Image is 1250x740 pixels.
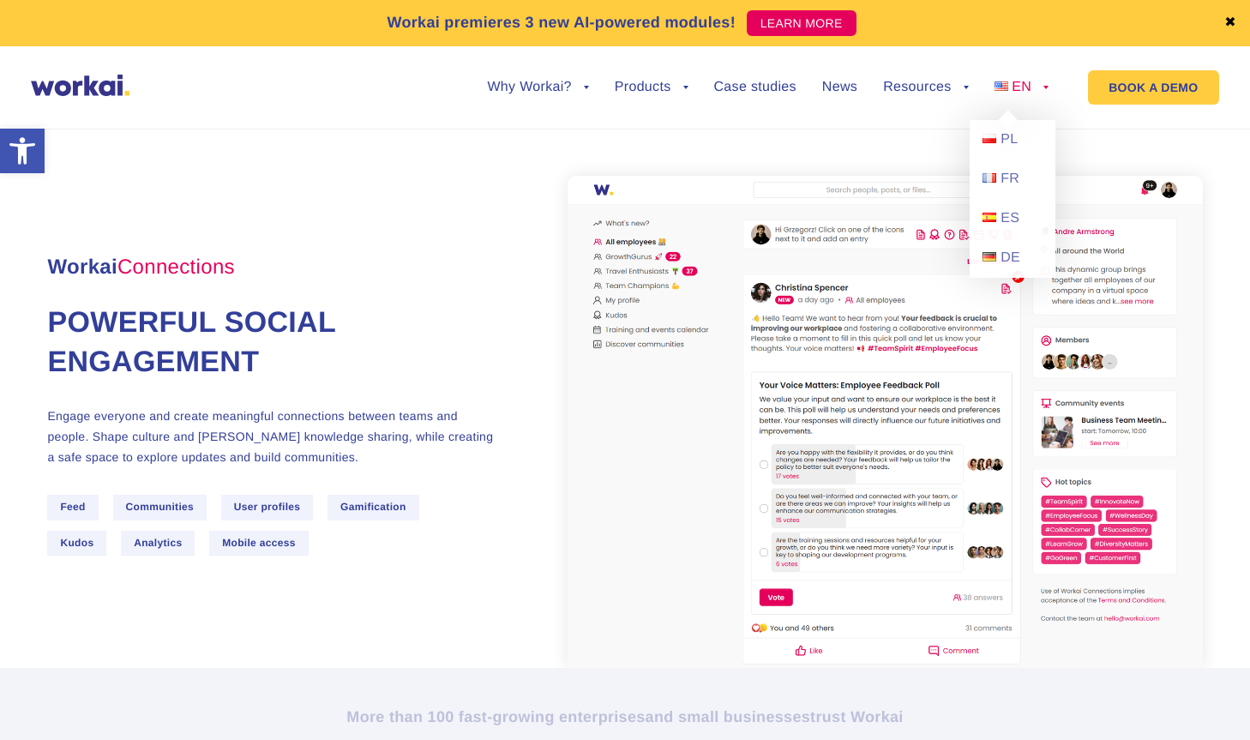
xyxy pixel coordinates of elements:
p: Engage everyone and create meaningful connections between teams and people. Shape culture and [PE... [47,406,498,467]
a: Why Workai? [487,81,588,94]
span: Feed [47,495,98,520]
span: ES [1001,211,1019,226]
p: Workai premieres 3 new AI-powered modules! [387,11,736,34]
span: Analytics [121,531,195,556]
a: ✖ [1224,16,1236,30]
a: PL [970,120,1055,159]
span: PL [1001,132,1018,147]
i: and small businesses [646,708,810,725]
span: User profiles [221,495,314,520]
a: DE [970,238,1055,278]
span: DE [1001,250,1020,265]
a: Products [615,81,688,94]
em: Connections [117,256,235,279]
span: EN [1012,80,1031,94]
h2: More than 100 fast-growing enterprises trust Workai [149,707,1101,727]
a: Resources [883,81,968,94]
h1: Powerful social engagement [47,304,498,382]
span: Mobile access [209,531,309,556]
span: Gamification [328,495,419,520]
a: Privacy Policy [90,145,160,159]
a: ES [970,199,1055,238]
input: you@company.com [279,21,550,55]
a: LEARN MORE [747,10,856,36]
span: Communities [113,495,207,520]
a: Case studies [714,81,796,94]
span: Workai [47,237,234,278]
a: BOOK A DEMO [1088,70,1218,105]
span: FR [1001,171,1019,186]
span: Kudos [47,531,106,556]
a: News [822,81,857,94]
a: FR [970,159,1055,199]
